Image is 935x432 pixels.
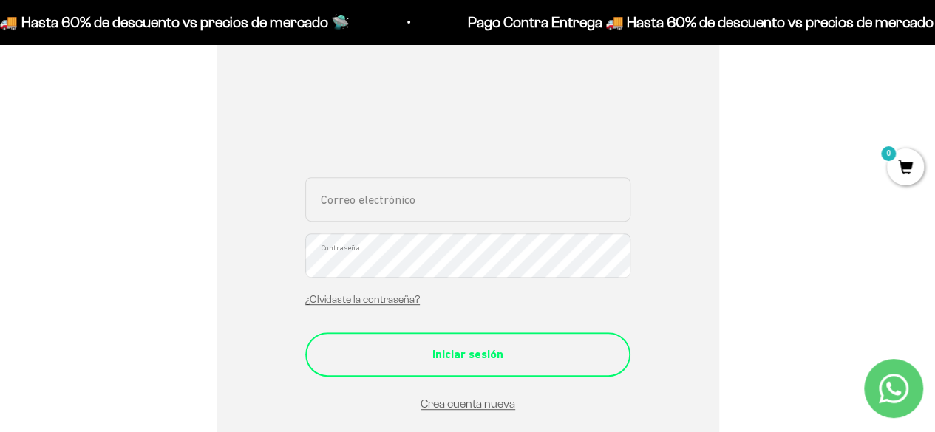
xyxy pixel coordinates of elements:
[421,397,515,410] a: Crea cuenta nueva
[887,160,924,176] a: 0
[305,294,420,305] a: ¿Olvidaste la contraseña?
[305,332,630,377] button: Iniciar sesión
[335,345,601,364] div: Iniciar sesión
[880,145,897,162] mark: 0
[305,72,630,160] iframe: Social Login Buttons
